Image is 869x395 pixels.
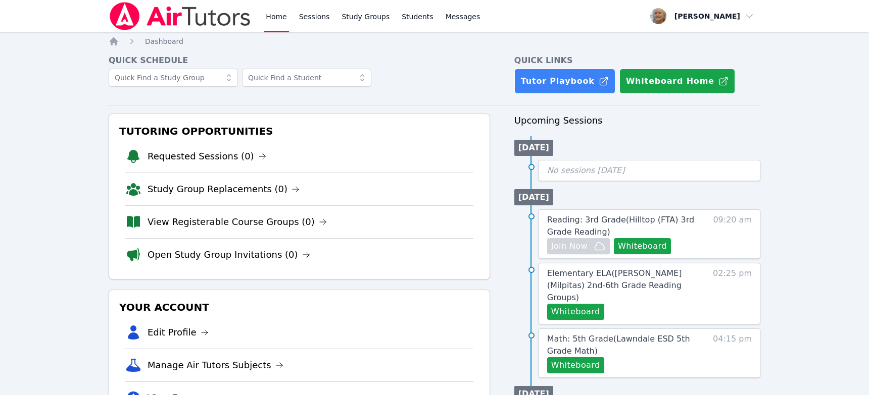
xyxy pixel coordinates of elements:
a: Math: 5th Grade(Lawndale ESD 5th Grade Math) [547,333,701,357]
a: Study Group Replacements (0) [148,182,300,196]
span: 02:25 pm [713,267,752,320]
img: Air Tutors [109,2,252,30]
a: Tutor Playbook [514,69,615,94]
button: Whiteboard [614,238,671,254]
span: Dashboard [145,37,183,45]
span: Join Now [551,240,588,252]
a: Manage Air Tutors Subjects [148,358,283,372]
span: No sessions [DATE] [547,165,625,175]
h3: Upcoming Sessions [514,114,760,128]
span: Math: 5th Grade ( Lawndale ESD 5th Grade Math ) [547,334,690,356]
button: Whiteboard [547,357,604,373]
button: Whiteboard [547,304,604,320]
span: Messages [446,12,480,22]
h3: Tutoring Opportunities [117,122,481,140]
nav: Breadcrumb [109,36,760,46]
input: Quick Find a Study Group [109,69,238,87]
span: 09:20 am [713,214,752,254]
a: View Registerable Course Groups (0) [148,215,327,229]
button: Join Now [547,238,610,254]
a: Dashboard [145,36,183,46]
a: Open Study Group Invitations (0) [148,248,310,262]
h4: Quick Schedule [109,54,490,67]
a: Requested Sessions (0) [148,149,266,163]
button: Whiteboard Home [619,69,735,94]
li: [DATE] [514,189,553,205]
a: Edit Profile [148,325,209,340]
span: Elementary ELA ( [PERSON_NAME] (Milpitas) 2nd-6th Grade Reading Groups ) [547,268,682,302]
h4: Quick Links [514,54,760,67]
span: Reading: 3rd Grade ( Hilltop (FTA) 3rd Grade Reading ) [547,215,694,237]
li: [DATE] [514,140,553,156]
span: 04:15 pm [713,333,752,373]
a: Elementary ELA([PERSON_NAME] (Milpitas) 2nd-6th Grade Reading Groups) [547,267,701,304]
input: Quick Find a Student [242,69,371,87]
h3: Your Account [117,298,481,316]
a: Reading: 3rd Grade(Hilltop (FTA) 3rd Grade Reading) [547,214,701,238]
